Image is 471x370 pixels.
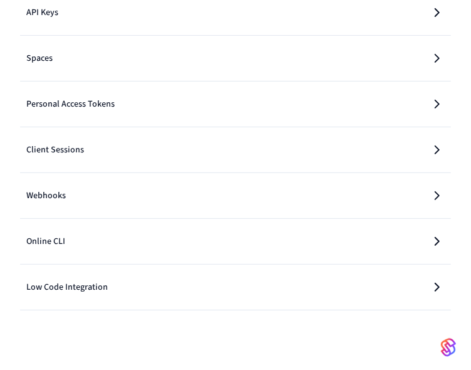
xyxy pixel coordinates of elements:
button: Online CLI [25,219,446,264]
button: Webhooks [25,173,446,218]
button: Low Code Integration [25,265,446,310]
img: SeamLogoGradient.69752ec5.svg [441,337,456,357]
button: Client Sessions [25,127,446,172]
button: Personal Access Tokens [25,82,446,127]
button: Spaces [25,36,446,81]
